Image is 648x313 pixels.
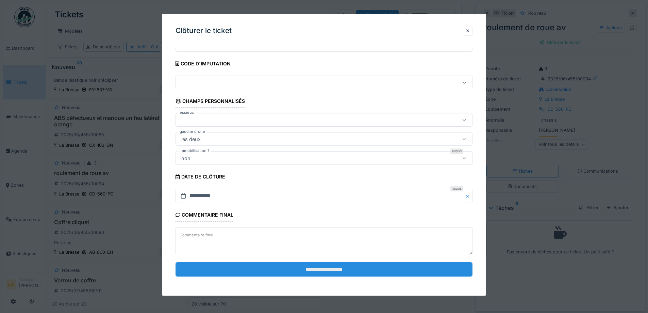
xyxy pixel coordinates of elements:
button: Close [465,189,472,203]
div: les deux [179,136,203,143]
label: gauche droite [178,129,206,135]
div: Requis [450,149,463,154]
div: non [179,155,193,162]
label: immobilisation ? [178,148,211,154]
label: Commentaire final [178,231,215,239]
div: Commentaire final [176,210,233,222]
div: Date de clôture [176,172,225,184]
div: Code d'imputation [176,59,231,70]
label: essieux [178,110,195,116]
div: Requis [450,186,463,192]
div: Champs personnalisés [176,96,245,108]
h3: Clôturer le ticket [176,27,232,35]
